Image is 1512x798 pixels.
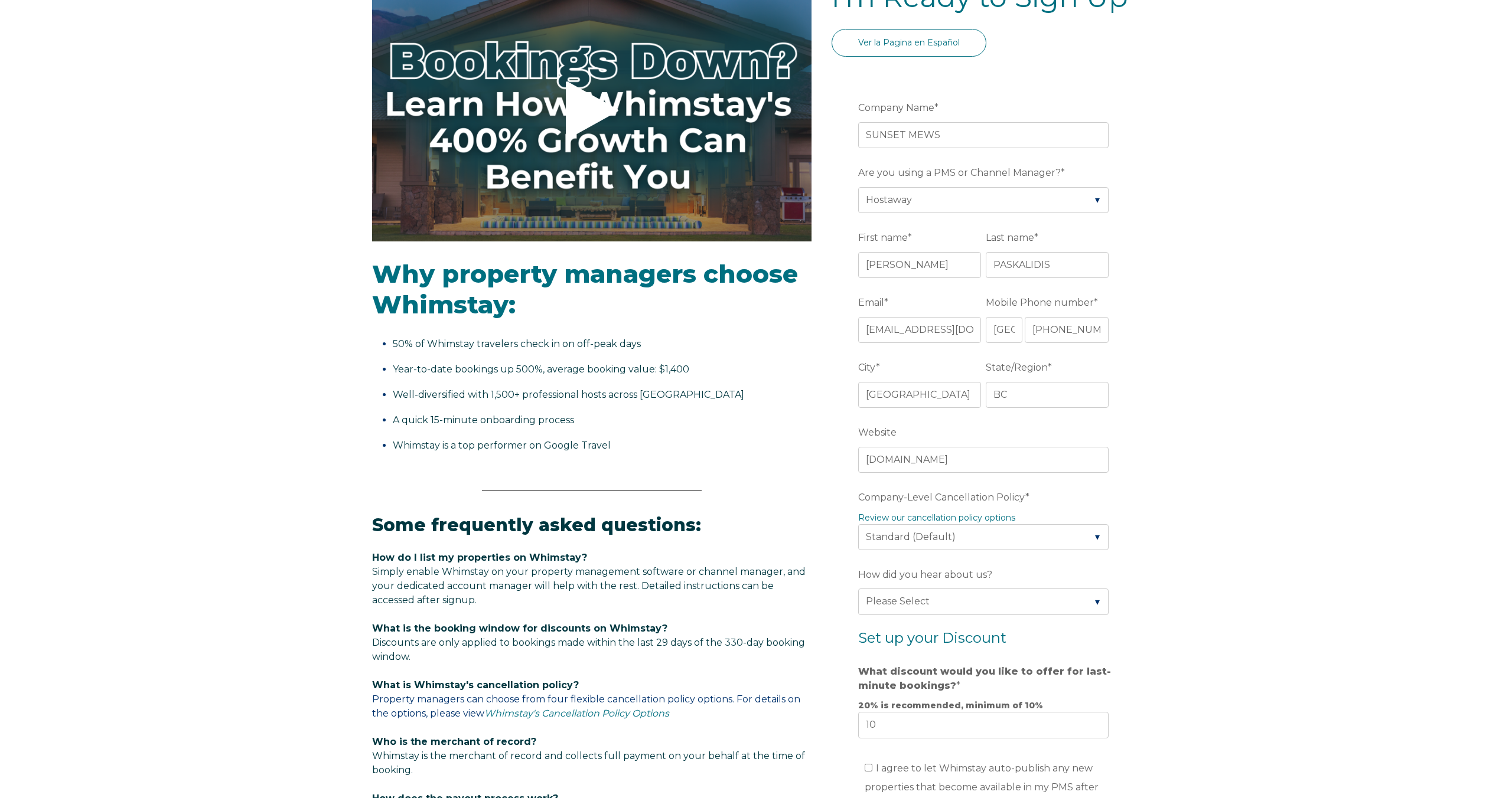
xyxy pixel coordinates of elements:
span: Year-to-date bookings up 500%, average booking value: $1,400 [393,364,689,375]
span: Whimstay is a top performer on Google Travel [393,440,611,451]
span: Discounts are only applied to bookings made within the last 29 days of the 330-day booking window. [372,637,805,662]
span: Mobile Phone number [986,293,1094,312]
span: Who is the merchant of record? [372,736,536,747]
span: Are you using a PMS or Channel Manager? [858,163,1061,182]
span: City [858,358,876,377]
span: Whimstay is the merchant of record and collects full payment on your behalf at the time of booking. [372,750,805,776]
span: Company-Level Cancellation Policy [858,488,1025,506]
strong: 20% is recommended, minimum of 10% [858,700,1043,711]
a: Review our cancellation policy options [858,512,1015,523]
span: Some frequently asked questions: [372,514,701,536]
span: Website [858,423,897,441]
span: 50% of Whimstay travelers check in on off-peak days [393,338,641,349]
span: A quick 15-minute onboarding process [393,414,574,426]
span: Company Name [858,99,934,117]
span: Set up your Discount [858,629,1006,646]
span: Why property managers choose Whimstay: [372,259,798,320]
span: What is the booking window for discounts on Whimstay? [372,623,667,634]
span: How do I list my properties on Whimstay? [372,552,587,563]
input: I agree to let Whimstay auto-publish any new properties that become available in my PMS after the... [865,764,872,771]
span: First name [858,228,908,247]
strong: What discount would you like to offer for last-minute bookings? [858,666,1111,691]
a: Whimstay's Cancellation Policy Options [484,708,669,719]
p: Property managers can choose from four flexible cancellation policy options. For details on the o... [372,678,812,721]
span: What is Whimstay's cancellation policy? [372,679,579,691]
span: How did you hear about us? [858,565,992,584]
span: Email [858,293,884,312]
span: Simply enable Whimstay on your property management software or channel manager, and your dedicate... [372,566,806,606]
span: Well-diversified with 1,500+ professional hosts across [GEOGRAPHIC_DATA] [393,389,744,400]
a: Ver la Pagina en Español [832,29,986,57]
span: State/Region [986,358,1048,377]
span: Last name [986,228,1034,247]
